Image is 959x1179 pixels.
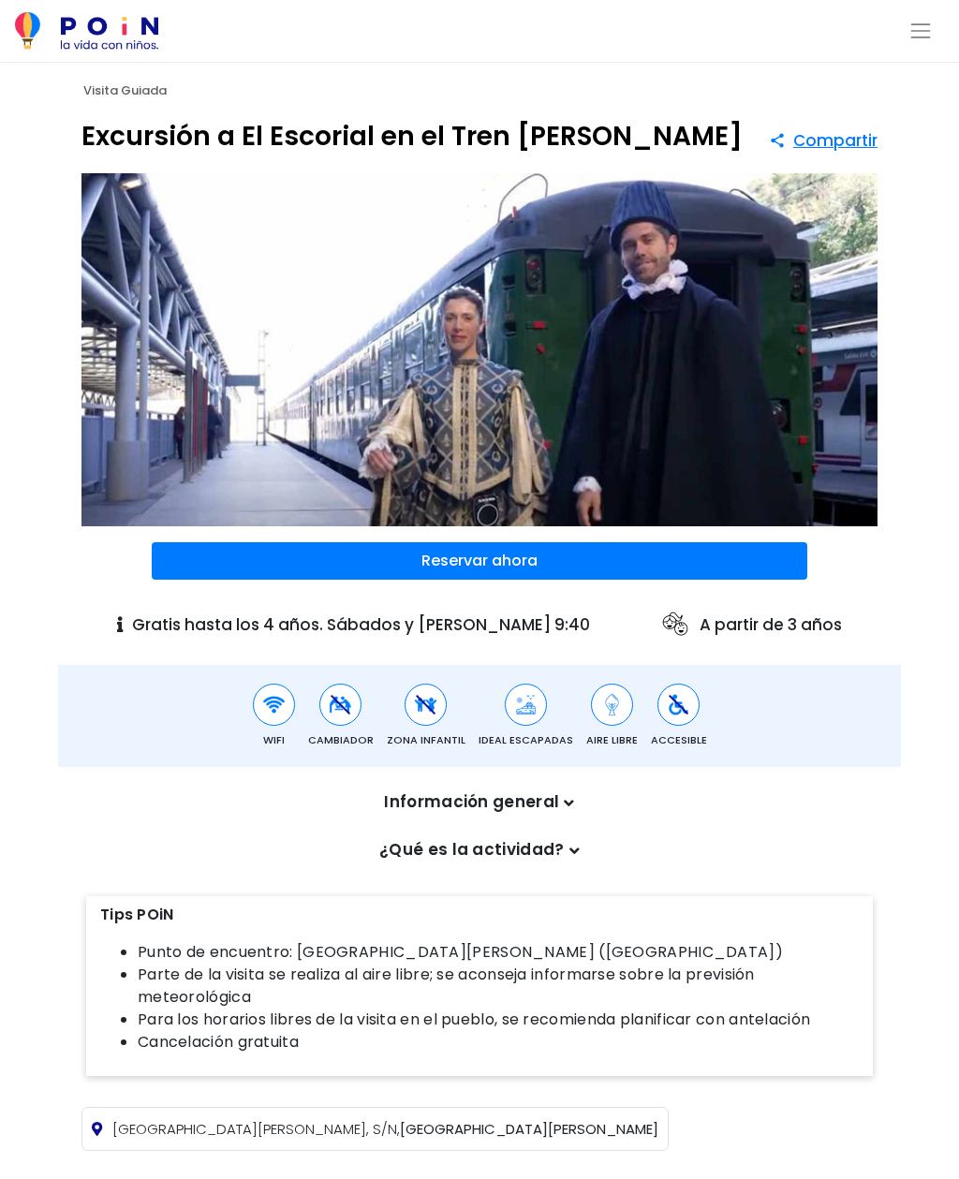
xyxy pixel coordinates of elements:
[138,1009,859,1031] li: Para los horarios libres de la visita en el pueblo, se recomienda planificar con antelación
[897,15,944,47] button: Toggle navigation
[152,542,807,580] button: Reservar ahora
[479,732,573,748] span: Ideal escapadas
[83,81,167,99] span: Visita Guiada
[667,693,690,716] img: Accesible
[138,964,859,1009] li: Parte de la visita se realiza al aire libre; se aconseja informarse sobre la previsión meteorológica
[660,610,690,640] img: ages icon
[112,1119,400,1139] span: [GEOGRAPHIC_DATA][PERSON_NAME], S/N,
[81,173,878,527] img: Excursión a El Escorial en el Tren de Felipe II
[100,904,859,926] p: Tips POiN
[600,693,624,716] img: Aire Libre
[112,1119,658,1139] span: [GEOGRAPHIC_DATA][PERSON_NAME]
[586,732,638,748] span: Aire Libre
[263,732,285,748] span: Wifi
[660,610,842,640] p: A partir de 3 años
[81,124,743,150] h1: Excursión a El Escorial en el Tren [PERSON_NAME]
[91,790,868,815] p: Información general
[769,124,878,157] button: Compartir
[117,613,590,638] p: Gratis hasta los 4 años. Sábados y [PERSON_NAME] 9:40
[15,12,158,50] img: POiN
[91,838,868,862] p: ¿Qué es la actividad?
[308,732,374,748] span: Cambiador
[262,693,286,716] img: Wifi
[138,1031,859,1054] li: Cancelación gratuita
[329,693,352,716] img: Cambiador
[651,732,707,748] span: Accesible
[514,693,538,716] img: Ideal escapadas
[414,693,437,716] img: Zona Infantil
[138,941,859,964] li: Punto de encuentro: [GEOGRAPHIC_DATA][PERSON_NAME] ([GEOGRAPHIC_DATA])
[387,732,465,748] span: Zona Infantil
